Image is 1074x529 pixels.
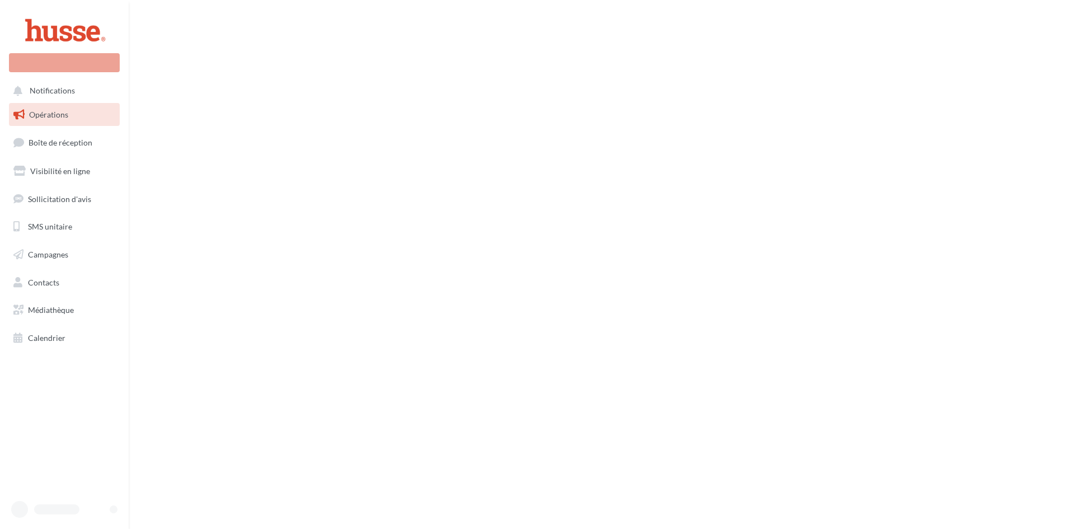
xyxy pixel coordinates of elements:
[28,305,74,315] span: Médiathèque
[7,188,122,211] a: Sollicitation d'avis
[30,166,90,176] span: Visibilité en ligne
[7,326,122,350] a: Calendrier
[9,53,120,72] div: Nouvelle campagne
[7,215,122,238] a: SMS unitaire
[28,278,59,287] span: Contacts
[28,250,68,259] span: Campagnes
[28,333,65,343] span: Calendrier
[7,298,122,322] a: Médiathèque
[28,222,72,231] span: SMS unitaire
[7,160,122,183] a: Visibilité en ligne
[7,271,122,294] a: Contacts
[30,86,75,96] span: Notifications
[7,130,122,155] a: Boîte de réception
[28,194,91,203] span: Sollicitation d'avis
[29,138,92,147] span: Boîte de réception
[7,103,122,127] a: Opérations
[29,110,68,119] span: Opérations
[7,243,122,266] a: Campagnes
